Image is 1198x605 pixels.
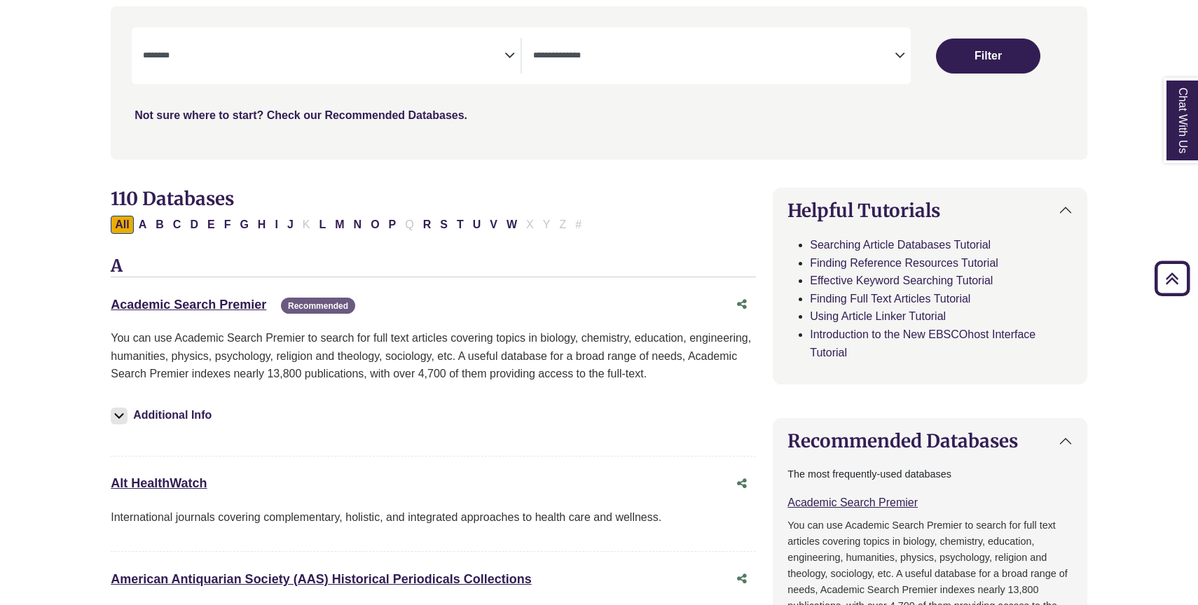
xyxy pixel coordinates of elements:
span: Recommended [281,298,355,314]
button: Filter Results G [235,216,252,234]
button: Helpful Tutorials [773,188,1087,232]
span: 110 Databases [111,187,234,210]
p: The most frequently-used databases [787,466,1073,482]
button: Share this database [728,291,756,318]
a: Searching Article Databases Tutorial [810,239,991,251]
a: Effective Keyword Searching Tutorial [810,274,993,286]
button: Filter Results A [135,216,151,234]
button: Filter Results S [436,216,452,234]
textarea: Search [533,51,895,62]
button: Additional Info [111,405,216,425]
a: Academic Search Premier [111,298,266,312]
button: Filter Results V [486,216,502,234]
textarea: Search [143,51,504,62]
p: International journals covering complementary, holistic, and integrated approaches to health care... [111,508,756,527]
button: Filter Results I [270,216,282,234]
button: Filter Results H [254,216,270,234]
button: Share this database [728,566,756,592]
button: Filter Results O [366,216,383,234]
h3: A [111,256,756,277]
a: Academic Search Premier [787,496,918,508]
button: Share this database [728,471,756,497]
button: Filter Results U [469,216,486,234]
button: Filter Results P [385,216,401,234]
button: Filter Results L [315,216,330,234]
button: Filter Results M [331,216,348,234]
p: You can use Academic Search Premier to search for full text articles covering topics in biology, ... [111,329,756,383]
a: American Antiquarian Society (AAS) Historical Periodicals Collections [111,572,532,586]
nav: Search filters [111,6,1087,159]
button: Filter Results B [151,216,168,234]
button: Filter Results R [419,216,436,234]
button: Submit for Search Results [936,39,1040,74]
button: Filter Results E [203,216,219,234]
button: Filter Results D [186,216,202,234]
button: Filter Results F [220,216,235,234]
div: Alpha-list to filter by first letter of database name [111,218,587,230]
a: Introduction to the New EBSCOhost Interface Tutorial [810,328,1035,359]
a: Alt HealthWatch [111,476,207,490]
button: Recommended Databases [773,419,1087,463]
a: Finding Full Text Articles Tutorial [810,293,970,305]
button: Filter Results N [350,216,366,234]
a: Back to Top [1150,269,1194,288]
a: Using Article Linker Tutorial [810,310,946,322]
button: Filter Results J [283,216,298,234]
button: All [111,216,133,234]
a: Finding Reference Resources Tutorial [810,257,998,269]
button: Filter Results W [502,216,521,234]
button: Filter Results T [453,216,468,234]
a: Not sure where to start? Check our Recommended Databases. [135,109,467,121]
button: Filter Results C [169,216,186,234]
